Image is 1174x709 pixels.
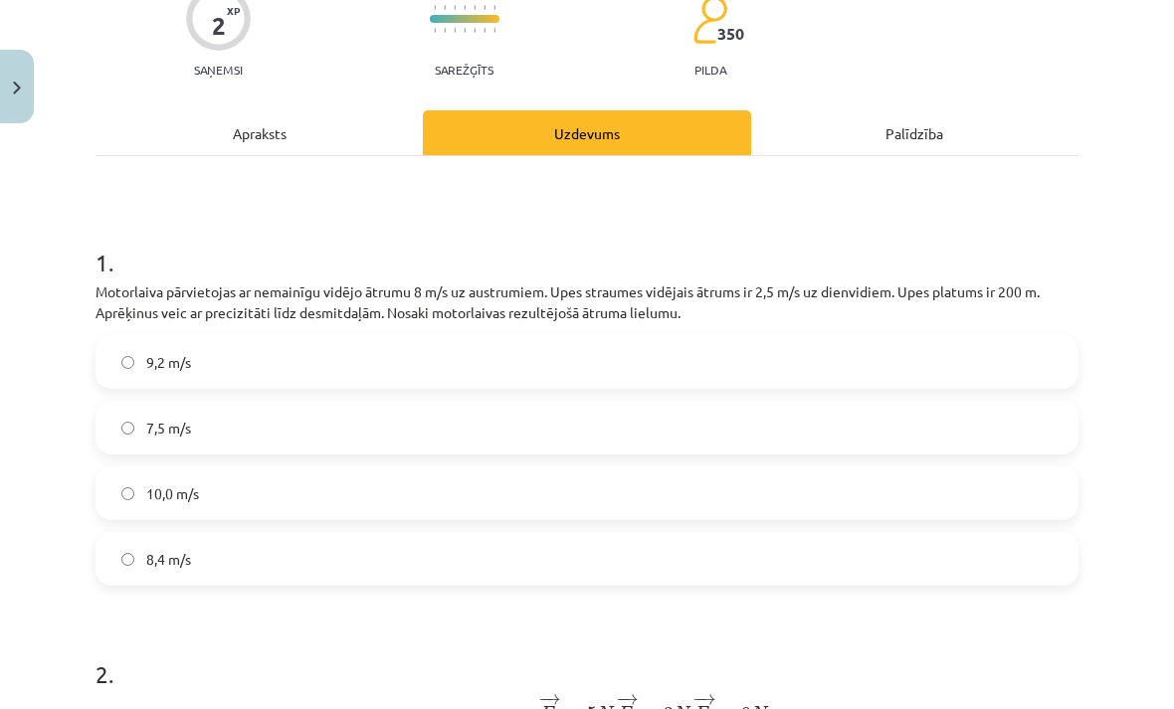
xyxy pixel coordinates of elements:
span: XP [227,5,240,16]
span: → [541,694,561,705]
img: icon-short-line-57e1e144782c952c97e751825c79c345078a6d821885a25fce030b3d8c18986b.svg [493,5,495,10]
h1: 1 . [96,214,1078,275]
span: 8,4 m/s [146,549,191,570]
img: icon-short-line-57e1e144782c952c97e751825c79c345078a6d821885a25fce030b3d8c18986b.svg [454,5,456,10]
img: icon-short-line-57e1e144782c952c97e751825c79c345078a6d821885a25fce030b3d8c18986b.svg [474,28,476,33]
p: pilda [694,63,726,77]
input: 7,5 m/s [121,422,134,435]
img: icon-short-line-57e1e144782c952c97e751825c79c345078a6d821885a25fce030b3d8c18986b.svg [484,28,486,33]
span: − [616,694,631,705]
img: icon-short-line-57e1e144782c952c97e751825c79c345078a6d821885a25fce030b3d8c18986b.svg [474,5,476,10]
input: 10,0 m/s [121,487,134,500]
img: icon-short-line-57e1e144782c952c97e751825c79c345078a6d821885a25fce030b3d8c18986b.svg [454,28,456,33]
input: 9,2 m/s [121,356,134,369]
img: icon-short-line-57e1e144782c952c97e751825c79c345078a6d821885a25fce030b3d8c18986b.svg [464,28,466,33]
span: 350 [717,25,744,43]
div: Apraksts [96,110,423,155]
img: icon-short-line-57e1e144782c952c97e751825c79c345078a6d821885a25fce030b3d8c18986b.svg [464,5,466,10]
img: icon-short-line-57e1e144782c952c97e751825c79c345078a6d821885a25fce030b3d8c18986b.svg [434,28,436,33]
input: 8,4 m/s [121,553,134,566]
span: 7,5 m/s [146,418,191,439]
span: − [538,694,553,705]
p: Sarežģīts [435,63,493,77]
p: Motorlaiva pārvietojas ar nemainīgu vidējo ātrumu 8 m/s uz austrumiem. Upes straumes vidējais ātr... [96,281,1078,323]
span: 9,2 m/s [146,352,191,373]
span: − [692,694,707,705]
span: 10,0 m/s [146,483,199,504]
h1: 2 . [96,625,1078,687]
img: icon-short-line-57e1e144782c952c97e751825c79c345078a6d821885a25fce030b3d8c18986b.svg [444,28,446,33]
img: icon-short-line-57e1e144782c952c97e751825c79c345078a6d821885a25fce030b3d8c18986b.svg [444,5,446,10]
span: → [696,694,716,705]
div: Uzdevums [423,110,750,155]
img: icon-short-line-57e1e144782c952c97e751825c79c345078a6d821885a25fce030b3d8c18986b.svg [434,5,436,10]
img: icon-short-line-57e1e144782c952c97e751825c79c345078a6d821885a25fce030b3d8c18986b.svg [484,5,486,10]
div: Palīdzība [751,110,1078,155]
img: icon-close-lesson-0947bae3869378f0d4975bcd49f059093ad1ed9edebbc8119c70593378902aed.svg [13,82,21,94]
img: icon-short-line-57e1e144782c952c97e751825c79c345078a6d821885a25fce030b3d8c18986b.svg [493,28,495,33]
div: 2 [212,12,226,40]
span: → [619,694,639,705]
p: Saņemsi [186,63,251,77]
